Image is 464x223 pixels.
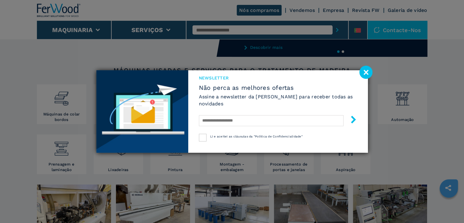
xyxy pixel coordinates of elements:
span: Li e aceitei as cláusulas da "Política de Confidencialidade" [210,135,303,138]
h6: Assine a newsletter da [PERSON_NAME] para receber todas as novidades [199,93,357,107]
img: Newsletter image [96,70,188,153]
span: Newsletter [199,75,357,81]
button: submit-button [344,113,357,128]
span: Não perca as melhores ofertas [199,84,357,91]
